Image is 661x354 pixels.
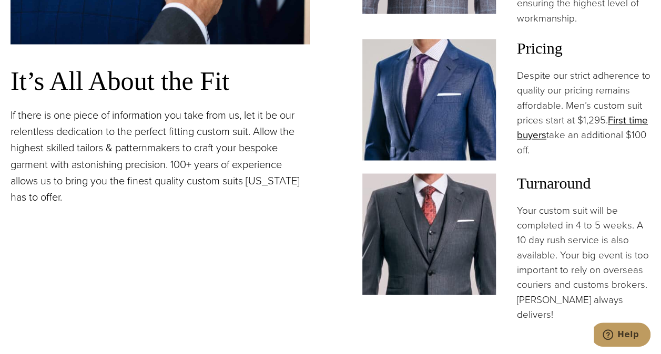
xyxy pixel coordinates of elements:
[517,113,648,142] a: First time buyers
[11,65,310,97] h3: It’s All About the Fit
[362,39,496,160] img: Client in blue solid custom made suit with white shirt and navy tie. Fabric by Scabal.
[362,173,496,295] img: Client in vested charcoal bespoke suit with white shirt and red patterned tie.
[517,68,650,158] p: Despite our strict adherence to quality our pricing remains affordable. Men’s custom suit prices ...
[517,203,650,321] p: Your custom suit will be completed in 4 to 5 weeks. A 10 day rush service is also available. Your...
[11,107,310,205] p: If there is one piece of information you take from us, let it be our relentless dedication to the...
[517,173,650,192] h3: Turnaround
[517,39,650,58] h3: Pricing
[594,322,650,349] iframe: Opens a widget where you can chat to one of our agents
